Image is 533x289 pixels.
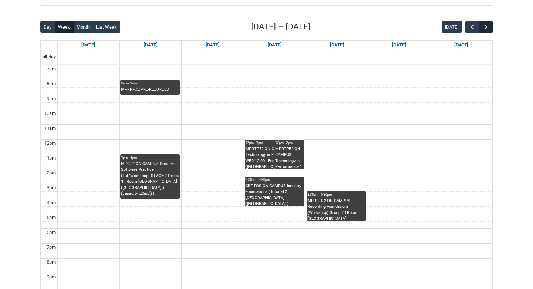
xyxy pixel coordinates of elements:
a: Go to September 20, 2025 [453,41,470,49]
div: MPCT2 ON-CAMPUS Creative Software Practice (Tut/Workshop) STAGE 2 Group 1 | Room [GEOGRAPHIC_DATA... [121,161,179,199]
div: 2:30pm - 4:30pm [245,177,303,182]
div: 10am [43,110,57,117]
a: Go to September 14, 2025 [80,41,97,49]
div: 7am [45,65,57,73]
button: [DATE] [442,21,462,33]
div: MPRTPE2 ON-CAMPUS Technology in Performance 1 WED 12:00 | Ensemble Room 6 ([GEOGRAPHIC_DATA].) (c... [245,146,303,169]
button: Previous Week [465,21,479,33]
div: 7pm [45,244,57,251]
a: Go to September 15, 2025 [142,41,159,49]
a: Go to September 16, 2025 [204,41,221,49]
div: 12pm - 2pm [275,140,303,145]
span: all-day [41,53,57,61]
a: Go to September 17, 2025 [266,41,283,49]
div: 8am [45,80,57,87]
div: 8am - 9am [121,81,179,86]
button: Week [55,21,74,33]
div: CRFIFOS ON-CAMPUS Industry Foundations (Tutorial 2) | [GEOGRAPHIC_DATA] ([GEOGRAPHIC_DATA].) (cap... [245,183,303,206]
div: 3:30pm - 5:30pm [307,192,365,197]
a: Go to September 18, 2025 [329,41,346,49]
div: 2pm [45,169,57,177]
div: 5pm [45,214,57,221]
div: 1pm [45,154,57,162]
div: 6pm [45,229,57,236]
img: REDU_GREY_LINE [40,1,493,9]
div: 1pm - 4pm [121,155,179,160]
div: MPRRFO2 PRE-RECORDED VIDEO Recording Foundations (Lecture/Tut) | Online | [PERSON_NAME] [121,87,179,95]
div: 3pm [45,184,57,191]
button: Day [40,21,55,33]
div: MPRTPE2 ON-CAMPUS Technology in Performance 1 WED 12:00 | [GEOGRAPHIC_DATA] ([GEOGRAPHIC_DATA].) ... [275,146,303,169]
button: Month [73,21,93,33]
h2: [DATE] – [DATE] [251,21,310,33]
a: Go to September 19, 2025 [391,41,408,49]
div: 8pm [45,259,57,266]
div: 4pm [45,199,57,206]
div: 12pm [43,140,57,147]
div: 9pm [45,273,57,281]
div: 9am [45,95,57,102]
div: MPRRFO2 ON-CAMPUS Recording Foundations (Workshop) Group 2 | Room [GEOGRAPHIC_DATA] ([GEOGRAPHIC_... [307,198,365,221]
button: List Week [93,21,120,33]
button: Next Week [479,21,493,33]
div: 12pm - 2pm [245,140,303,145]
div: 11am [43,125,57,132]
